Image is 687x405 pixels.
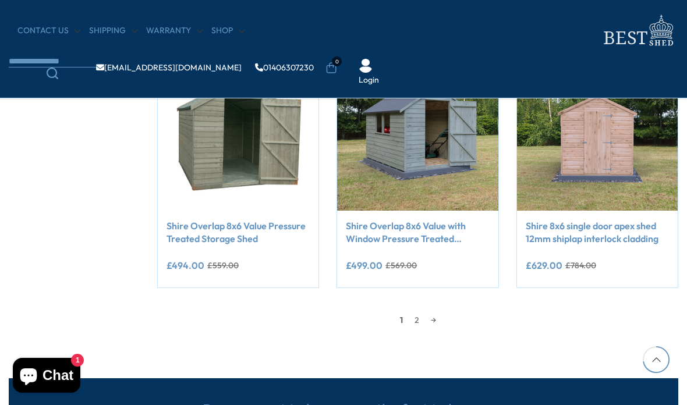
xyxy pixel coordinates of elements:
[346,261,383,270] ins: £499.00
[255,63,314,72] a: 01406307230
[207,261,239,269] del: £559.00
[146,25,203,37] a: Warranty
[9,67,96,79] a: Search
[597,12,678,49] img: logo
[17,25,80,37] a: CONTACT US
[359,74,379,86] a: Login
[409,311,425,329] a: 2
[325,62,337,74] a: 0
[167,261,204,270] ins: £494.00
[158,50,318,211] img: Shire Overlap 8x6 Economy Pressure Treated Storage Shed - Best Shed
[526,219,669,246] a: Shire 8x6 single door apex shed 12mm shiplap interlock cladding
[9,358,84,396] inbox-online-store-chat: Shopify online store chat
[425,311,442,329] a: →
[167,219,310,246] a: Shire Overlap 8x6 Value Pressure Treated Storage Shed
[526,261,562,270] ins: £629.00
[96,63,242,72] a: [EMAIL_ADDRESS][DOMAIN_NAME]
[332,56,342,66] span: 0
[565,261,596,269] del: £784.00
[346,219,489,246] a: Shire Overlap 8x6 Value with Window Pressure Treated Storage Shed
[385,261,417,269] del: £569.00
[89,25,137,37] a: Shipping
[211,25,245,37] a: Shop
[394,311,409,329] span: 1
[359,59,373,73] img: User Icon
